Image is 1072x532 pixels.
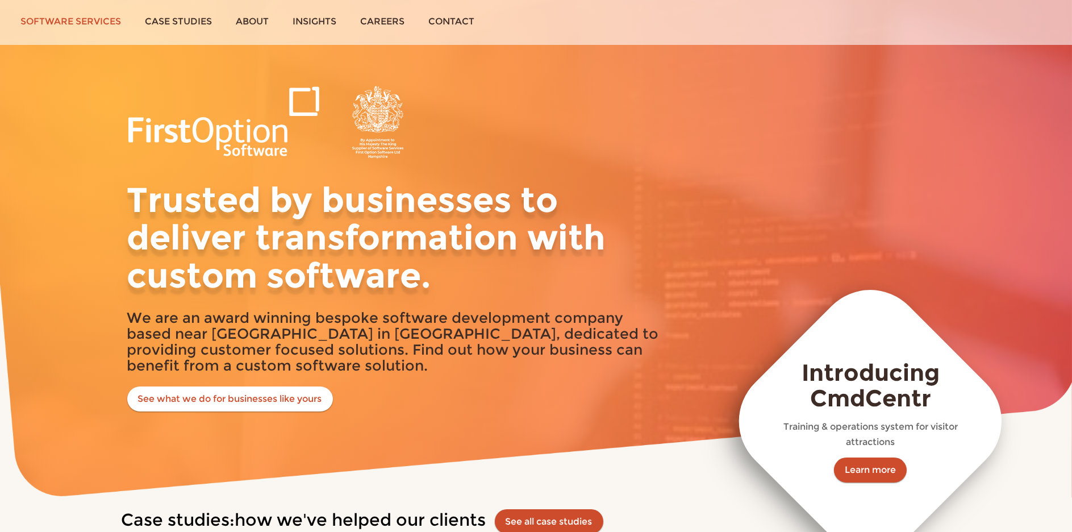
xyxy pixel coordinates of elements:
[127,86,411,159] img: logowarrantside.png
[122,509,235,530] span: Case studies:
[834,458,907,483] a: Learn more
[770,419,971,450] p: Training & operations system for visitor attractions
[127,181,667,294] h1: Trusted by businesses to deliver transformation with custom software.
[235,509,486,530] span: how we've helped our clients
[770,360,971,411] h3: Introducing CmdCentr
[506,516,593,527] a: See all case studies
[127,386,333,412] a: See what we do for businesses like yours
[127,310,667,373] h2: We are an award winning bespoke software development company based near [GEOGRAPHIC_DATA] in [GEO...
